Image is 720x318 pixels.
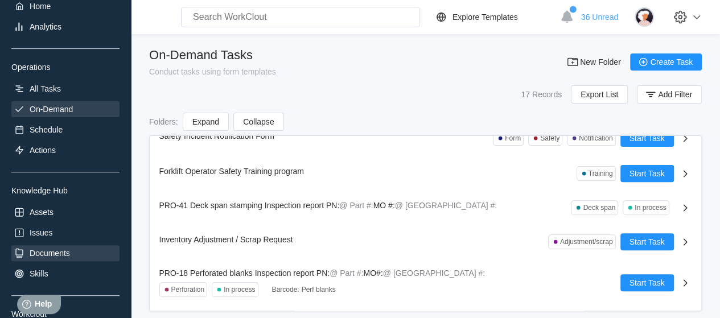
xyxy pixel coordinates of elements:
div: On-Demand Tasks [149,48,276,63]
button: Start Task [620,165,674,182]
button: Export List [571,85,628,104]
div: Skills [30,269,48,278]
div: Operations [11,63,120,72]
span: Start Task [630,170,665,177]
span: Forklift Operator Safety Training program [159,167,304,176]
span: Expand [192,118,219,126]
div: Training [589,170,613,177]
input: Search WorkClout [181,7,420,27]
a: All Tasks [11,81,120,97]
div: Form [505,134,521,142]
a: Skills [11,266,120,282]
div: Perf blanks [302,286,336,294]
span: PRO-41 Deck span stamping Inspection report PN: [159,201,340,210]
mark: @ Part #: [339,201,373,210]
span: 36 Unread [581,13,618,22]
div: Home [30,2,51,11]
mark: @ Part #: [330,269,363,278]
div: All Tasks [30,84,61,93]
span: Inventory Adjustment / Scrap Request [159,235,293,244]
div: Conduct tasks using form templates [149,67,276,76]
span: Safety Incident Notification Form [159,131,274,141]
span: PRO-18 Perforated blanks Inspection report PN: [159,269,330,278]
a: Inventory Adjustment / Scrap RequestAdjustment/scrapStart Task [150,224,701,259]
a: Documents [11,245,120,261]
button: Start Task [620,274,674,291]
span: MO#: [363,269,382,278]
span: Add Filter [658,90,692,98]
div: Schedule [30,125,63,134]
div: Deck span [583,204,615,212]
div: Adjustment/scrap [560,238,613,246]
span: New Folder [580,58,621,66]
a: Analytics [11,19,120,35]
button: Create Task [630,53,702,71]
div: Barcode : [272,286,299,294]
button: Expand [183,113,229,131]
a: Forklift Operator Safety Training programTrainingStart Task [150,156,701,191]
div: Analytics [30,22,61,31]
span: Start Task [630,134,665,142]
div: In process [224,286,255,294]
mark: @ [GEOGRAPHIC_DATA] #: [395,201,497,210]
button: Add Filter [637,85,702,104]
a: Issues [11,225,120,241]
button: Collapse [233,113,283,131]
div: Assets [30,208,54,217]
button: New Folder [559,53,630,71]
div: 17 Records [521,90,562,99]
span: Collapse [243,118,274,126]
mark: @ [GEOGRAPHIC_DATA] #: [383,269,485,278]
a: PRO-18 Perforated blanks Inspection report PN:@ Part #:MO#:@ [GEOGRAPHIC_DATA] #:PerforationIn pr... [150,259,701,306]
div: In process [635,204,666,212]
a: Safety Incident Notification FormFormSafetyNotificationStart Task [150,121,701,156]
span: Export List [581,90,618,98]
div: Documents [30,249,70,258]
button: Start Task [620,233,674,250]
div: Explore Templates [452,13,518,22]
span: MO #: [373,201,395,210]
a: Explore Templates [434,10,554,24]
a: On-Demand [11,101,120,117]
div: Folders : [149,117,178,126]
div: Notification [579,134,612,142]
a: Actions [11,142,120,158]
a: Assets [11,204,120,220]
div: On-Demand [30,105,73,114]
a: Schedule [11,122,120,138]
button: Start Task [620,130,674,147]
div: Knowledge Hub [11,186,120,195]
span: Start Task [630,238,665,246]
img: user-4.png [635,7,654,27]
div: Perforation [171,286,205,294]
div: Safety [540,134,559,142]
div: Issues [30,228,52,237]
div: Actions [30,146,56,155]
span: Start Task [630,279,665,287]
span: Create Task [651,58,693,66]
